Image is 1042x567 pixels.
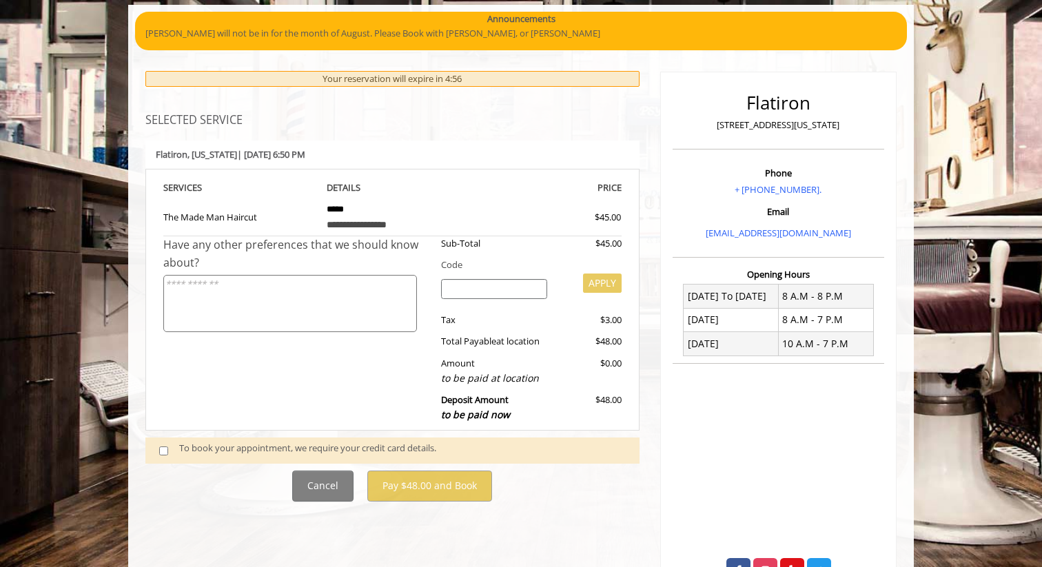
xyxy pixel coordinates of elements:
[197,181,202,194] span: S
[431,356,558,386] div: Amount
[778,308,873,331] td: 8 A.M - 7 P.M
[179,441,626,460] div: To book your appointment, we require your credit card details.
[469,180,622,196] th: PRICE
[431,313,558,327] div: Tax
[145,71,640,87] div: Your reservation will expire in 4:56
[676,207,881,216] h3: Email
[145,26,897,41] p: [PERSON_NAME] will not be in for the month of August. Please Book with [PERSON_NAME], or [PERSON_...
[316,180,469,196] th: DETAILS
[431,334,558,349] div: Total Payable
[735,183,821,196] a: + [PHONE_NUMBER].
[441,371,548,386] div: to be paid at location
[163,196,316,236] td: The Made Man Haircut
[545,210,621,225] div: $45.00
[676,168,881,178] h3: Phone
[684,332,779,355] td: [DATE]
[156,148,305,161] b: Flatiron | [DATE] 6:50 PM
[558,236,621,251] div: $45.00
[496,335,540,347] span: at location
[292,471,354,502] button: Cancel
[145,114,640,127] h3: SELECTED SERVICE
[367,471,492,502] button: Pay $48.00 and Book
[778,332,873,355] td: 10 A.M - 7 P.M
[441,408,510,421] span: to be paid now
[441,393,510,421] b: Deposit Amount
[684,308,779,331] td: [DATE]
[676,118,881,132] p: [STREET_ADDRESS][US_STATE]
[583,274,622,293] button: APPLY
[558,393,621,422] div: $48.00
[558,313,621,327] div: $3.00
[778,285,873,308] td: 8 A.M - 8 P.M
[487,12,555,26] b: Announcements
[187,148,237,161] span: , [US_STATE]
[676,93,881,113] h2: Flatiron
[684,285,779,308] td: [DATE] To [DATE]
[431,236,558,251] div: Sub-Total
[163,180,316,196] th: SERVICE
[706,227,851,239] a: [EMAIL_ADDRESS][DOMAIN_NAME]
[558,356,621,386] div: $0.00
[163,236,431,271] div: Have any other preferences that we should know about?
[673,269,884,279] h3: Opening Hours
[431,258,622,272] div: Code
[558,334,621,349] div: $48.00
